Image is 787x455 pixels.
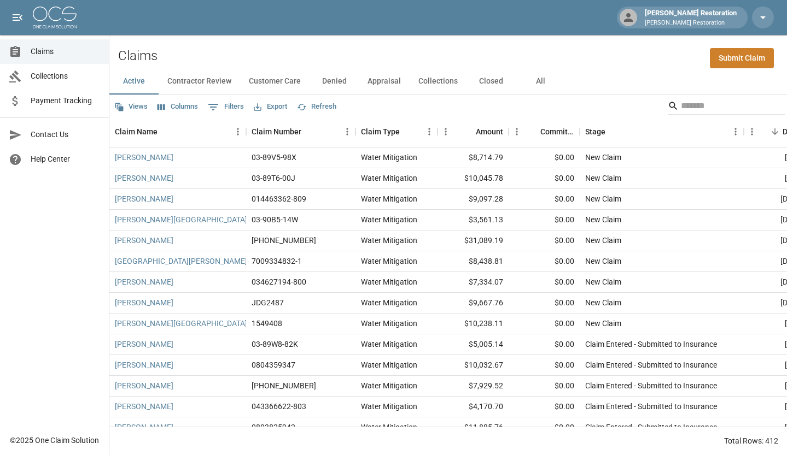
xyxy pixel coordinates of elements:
button: Closed [467,68,516,94]
a: [PERSON_NAME] [115,173,173,184]
div: $4,170.70 [438,397,509,417]
a: [PERSON_NAME] [115,380,173,391]
div: Water Mitigation [361,359,417,370]
div: New Claim [585,276,621,287]
div: $9,097.28 [438,189,509,210]
span: Help Center [31,153,100,165]
div: New Claim [585,193,621,204]
div: Claim Number [246,116,355,147]
div: $0.00 [509,168,580,189]
a: [PERSON_NAME] [115,276,173,287]
div: 300-0488775-2025 [252,235,316,246]
button: Menu [230,123,246,140]
div: $8,438.81 [438,251,509,272]
div: Water Mitigation [361,235,417,246]
div: 7009334832-1 [252,256,302,267]
div: $0.00 [509,355,580,376]
div: Water Mitigation [361,214,417,225]
div: $9,667.76 [438,293,509,314]
div: Water Mitigation [361,401,417,412]
div: Claim Type [355,116,438,147]
button: Views [112,98,150,115]
div: Claim Entered - Submitted to Insurance [585,380,717,391]
div: 01-009-248923 [252,380,316,391]
div: $3,561.13 [438,210,509,231]
a: [PERSON_NAME] [115,422,173,433]
div: $0.00 [509,397,580,417]
div: 03-89W8-82K [252,339,298,350]
div: New Claim [585,318,621,329]
span: Payment Tracking [31,95,100,107]
div: New Claim [585,297,621,308]
div: Committed Amount [540,116,574,147]
button: Menu [727,123,744,140]
div: Water Mitigation [361,297,417,308]
div: $11,885.76 [438,417,509,438]
a: [PERSON_NAME][GEOGRAPHIC_DATA] [115,214,247,225]
div: $0.00 [509,272,580,293]
div: $0.00 [509,293,580,314]
div: Water Mitigation [361,318,417,329]
button: Show filters [205,98,247,116]
div: 0803825942 [252,422,295,433]
button: Customer Care [240,68,310,94]
div: $31,089.19 [438,231,509,251]
div: 03-90B5-14W [252,214,298,225]
div: New Claim [585,256,621,267]
div: Water Mitigation [361,276,417,287]
button: Sort [525,124,540,139]
span: Collections [31,70,100,82]
a: [PERSON_NAME] [115,359,173,370]
div: Water Mitigation [361,422,417,433]
div: 0804359347 [252,359,295,370]
button: Contractor Review [159,68,240,94]
div: 1549408 [252,318,282,329]
div: 03-89V5-98X [252,152,296,163]
div: © 2025 One Claim Solution [10,435,99,446]
button: Sort [400,124,415,139]
div: Water Mitigation [361,173,417,184]
p: [PERSON_NAME] Restoration [645,19,737,28]
button: Sort [605,124,621,139]
div: $7,929.52 [438,376,509,397]
div: New Claim [585,214,621,225]
div: New Claim [585,235,621,246]
button: open drawer [7,7,28,28]
a: [PERSON_NAME] [115,339,173,350]
div: $8,714.79 [438,147,509,168]
button: Export [251,98,290,115]
div: 03-89T6-00J [252,173,295,184]
div: Amount [438,116,509,147]
a: [GEOGRAPHIC_DATA][PERSON_NAME] [115,256,247,267]
button: Menu [438,123,454,140]
button: Menu [509,123,525,140]
div: Water Mitigation [361,256,417,267]
div: Committed Amount [509,116,580,147]
div: $0.00 [509,376,580,397]
div: Search [668,97,785,117]
button: Menu [744,123,760,140]
div: $0.00 [509,189,580,210]
div: Claim Entered - Submitted to Insurance [585,401,717,412]
div: Water Mitigation [361,380,417,391]
div: dynamic tabs [109,68,787,94]
div: New Claim [585,152,621,163]
div: JDG2487 [252,297,284,308]
button: All [516,68,565,94]
a: [PERSON_NAME] [115,193,173,204]
div: Claim Entered - Submitted to Insurance [585,359,717,370]
div: $10,032.67 [438,355,509,376]
div: $0.00 [509,251,580,272]
div: $0.00 [509,231,580,251]
div: Claim Entered - Submitted to Insurance [585,422,717,433]
div: $10,238.11 [438,314,509,334]
div: $0.00 [509,417,580,438]
div: [PERSON_NAME] Restoration [640,8,741,27]
a: Submit Claim [710,48,774,68]
button: Sort [301,124,317,139]
a: [PERSON_NAME] [115,152,173,163]
div: Claim Type [361,116,400,147]
a: [PERSON_NAME] [115,297,173,308]
img: ocs-logo-white-transparent.png [33,7,77,28]
div: $10,045.78 [438,168,509,189]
